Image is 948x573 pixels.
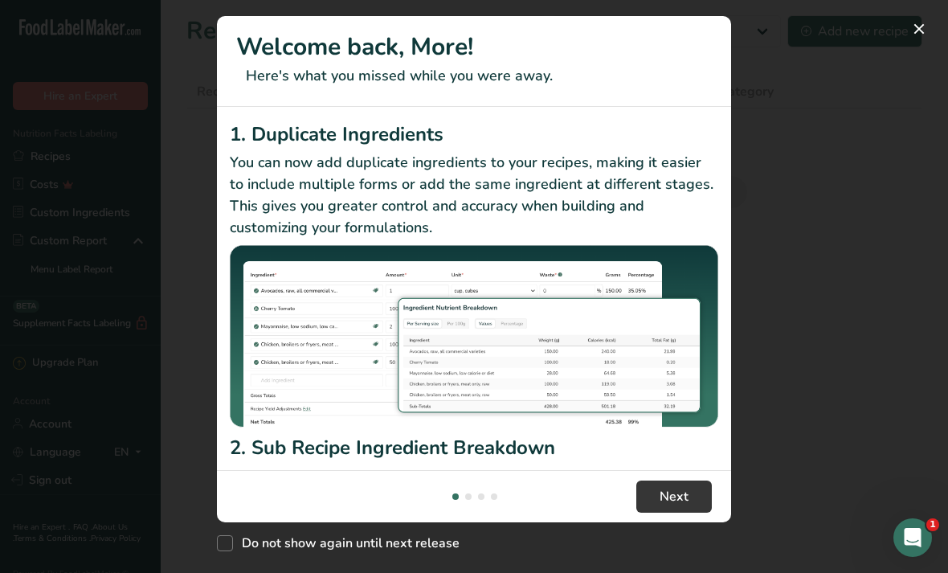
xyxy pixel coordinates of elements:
span: Next [660,487,689,506]
p: Here's what you missed while you were away. [236,65,712,87]
p: Checkout our new Sub Recipe Ingredient breakdown in the recipe builder. You can now see your Reci... [230,465,718,530]
h2: 2. Sub Recipe Ingredient Breakdown [230,433,718,462]
p: You can now add duplicate ingredients to your recipes, making it easier to include multiple forms... [230,152,718,239]
iframe: Intercom live chat [893,518,932,557]
span: 1 [926,518,939,531]
span: Do not show again until next release [233,535,460,551]
img: Duplicate Ingredients [230,245,718,428]
h1: Welcome back, More! [236,29,712,65]
h2: 1. Duplicate Ingredients [230,120,718,149]
button: Next [636,481,712,513]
